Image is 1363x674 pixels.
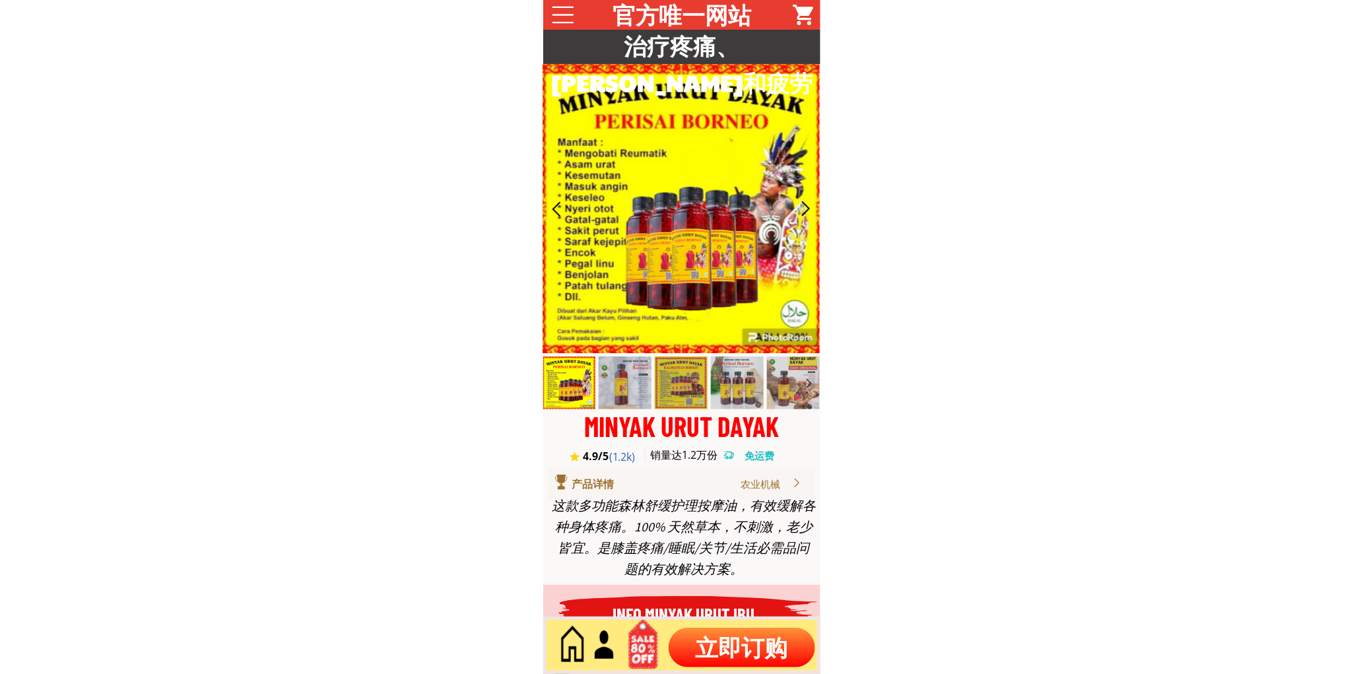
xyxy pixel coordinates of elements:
[669,628,815,667] p: 立即订购
[741,476,791,492] div: 农业机械
[552,495,816,580] div: 这款多功能森林舒缓护理按摩油，有效缓解各种身体疼痛。100% 天然草本，不刺激，老少皆宜。是膝盖疼痛/睡眠/关节/生活必需品问题的有效解决方案。
[543,413,820,440] div: MINYAK URUT DAYAK
[575,600,793,657] h3: INFO MINYAK URUT IBU [PERSON_NAME]
[651,448,723,462] h3: 销量达1.2万份
[583,449,613,463] h3: 4.9/5
[543,27,820,101] h3: 治疗疼痛、[PERSON_NAME]和疲劳
[745,449,781,463] h3: 免运费
[609,450,643,464] h3: (1.2k)
[572,476,630,493] div: 产品详情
